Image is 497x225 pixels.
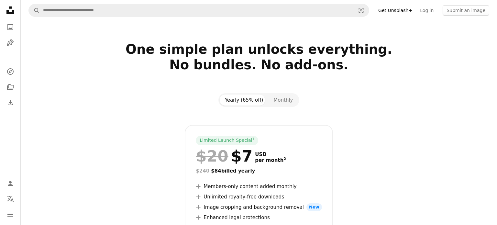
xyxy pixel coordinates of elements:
a: Get Unsplash+ [374,5,416,16]
li: Members-only content added monthly [196,183,322,190]
div: $7 [196,148,252,164]
a: 1 [251,137,256,144]
form: Find visuals sitewide [28,4,369,17]
button: Search Unsplash [29,4,40,17]
span: $240 [196,168,209,174]
sup: 2 [283,157,286,161]
a: Log in / Sign up [4,177,17,190]
li: Enhanced legal protections [196,214,322,221]
div: Limited Launch Special [196,136,258,145]
span: $20 [196,148,228,164]
a: Home — Unsplash [4,4,17,18]
a: Download History [4,96,17,109]
li: Image cropping and background removal [196,203,322,211]
a: Photos [4,21,17,34]
li: Unlimited royalty-free downloads [196,193,322,201]
span: USD [255,152,286,157]
button: Yearly (65% off) [220,95,269,106]
button: Language [4,193,17,206]
a: Log in [416,5,437,16]
a: Illustrations [4,36,17,49]
button: Monthly [268,95,298,106]
span: New [306,203,322,211]
button: Submit an image [443,5,489,16]
a: 2 [282,157,287,163]
button: Visual search [353,4,369,17]
a: Collections [4,81,17,94]
span: per month [255,157,286,163]
button: Menu [4,208,17,221]
a: Explore [4,65,17,78]
sup: 1 [252,137,255,141]
div: $84 billed yearly [196,167,322,175]
h2: One simple plan unlocks everything. No bundles. No add-ons. [49,41,469,88]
